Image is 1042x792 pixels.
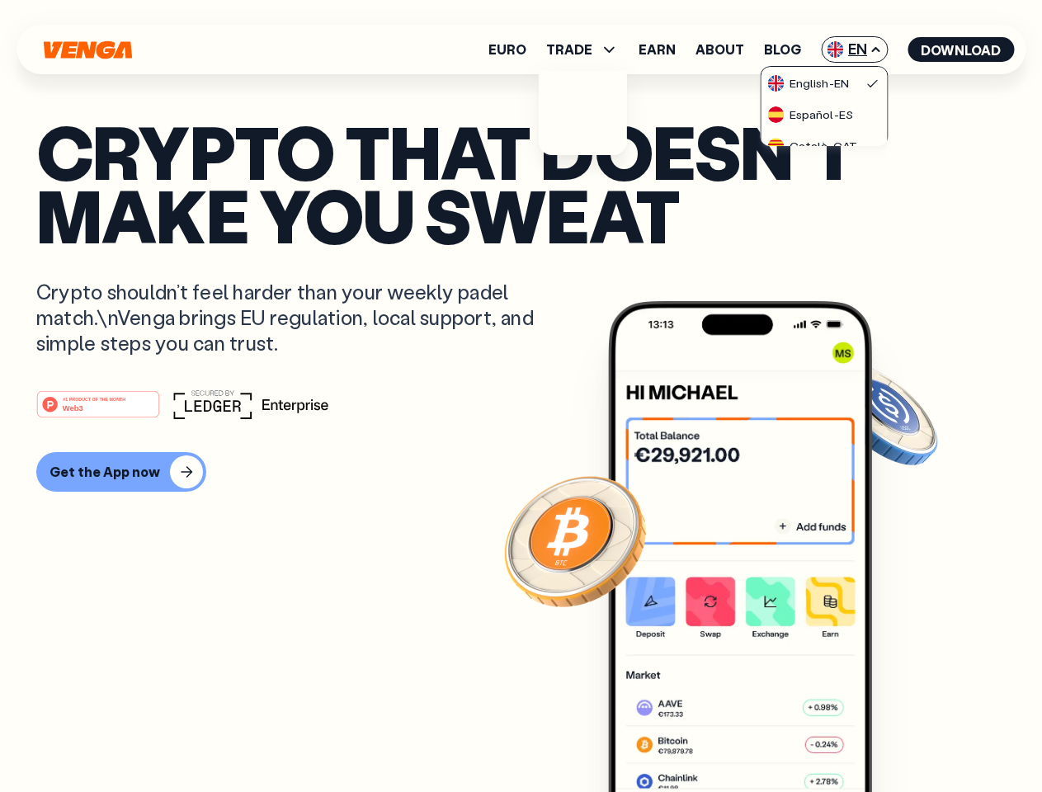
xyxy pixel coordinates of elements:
img: USDC coin [823,355,941,474]
tspan: #1 PRODUCT OF THE MONTH [63,396,125,401]
img: Bitcoin [501,466,649,615]
a: Earn [639,43,676,56]
a: flag-catCatalà-CAT [761,130,887,161]
div: Español - ES [768,106,853,123]
div: English - EN [768,75,849,92]
button: Download [908,37,1014,62]
img: flag-cat [768,138,785,154]
a: Blog [764,43,801,56]
div: Català - CAT [768,138,857,154]
a: flag-ukEnglish-EN [761,67,887,98]
p: Crypto shouldn’t feel harder than your weekly padel match.\nVenga brings EU regulation, local sup... [36,279,558,356]
tspan: Web3 [63,403,83,412]
img: flag-es [768,106,785,123]
img: flag-uk [827,41,843,58]
a: flag-esEspañol-ES [761,98,887,130]
span: EN [821,36,888,63]
a: About [695,43,744,56]
svg: Home [41,40,134,59]
span: TRADE [546,43,592,56]
img: flag-uk [768,75,785,92]
p: Crypto that doesn’t make you sweat [36,120,1006,246]
a: Euro [488,43,526,56]
a: #1 PRODUCT OF THE MONTHWeb3 [36,400,160,422]
span: TRADE [546,40,619,59]
a: Get the App now [36,452,1006,492]
div: Get the App now [50,464,160,480]
button: Get the App now [36,452,206,492]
